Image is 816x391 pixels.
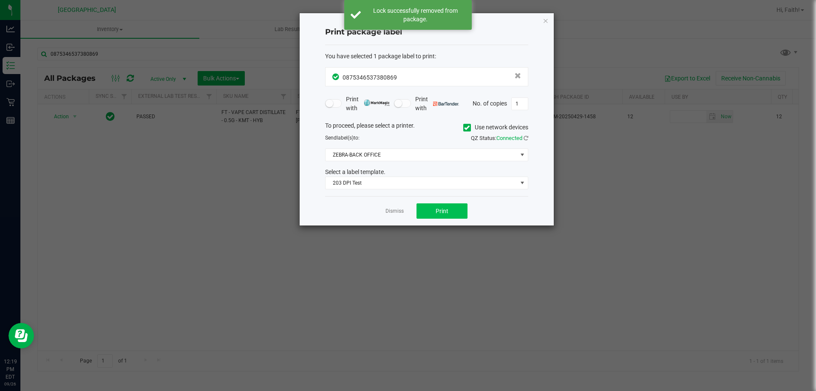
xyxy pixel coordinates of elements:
span: Print [436,208,448,214]
span: You have selected 1 package label to print [325,53,435,60]
div: Lock successfully removed from package. [365,6,465,23]
span: 0875346537380869 [343,74,397,81]
span: label(s) [337,135,354,141]
div: : [325,52,528,61]
div: Select a label template. [319,168,535,177]
span: Connected [496,135,522,141]
span: 203 DPI Test [326,177,517,189]
span: In Sync [332,72,340,81]
img: bartender.png [433,102,459,106]
h4: Print package label [325,27,528,38]
div: To proceed, please select a printer. [319,121,535,134]
span: No. of copies [473,100,507,106]
span: Print with [415,95,459,113]
button: Print [416,203,467,219]
span: Print with [346,95,390,113]
a: Dismiss [385,208,404,215]
iframe: Resource center [8,323,34,348]
span: QZ Status: [471,135,528,141]
img: mark_magic_cybra.png [364,100,390,106]
span: ZEBRA-BACK OFFICE [326,149,517,161]
label: Use network devices [463,123,528,132]
span: Send to: [325,135,360,141]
